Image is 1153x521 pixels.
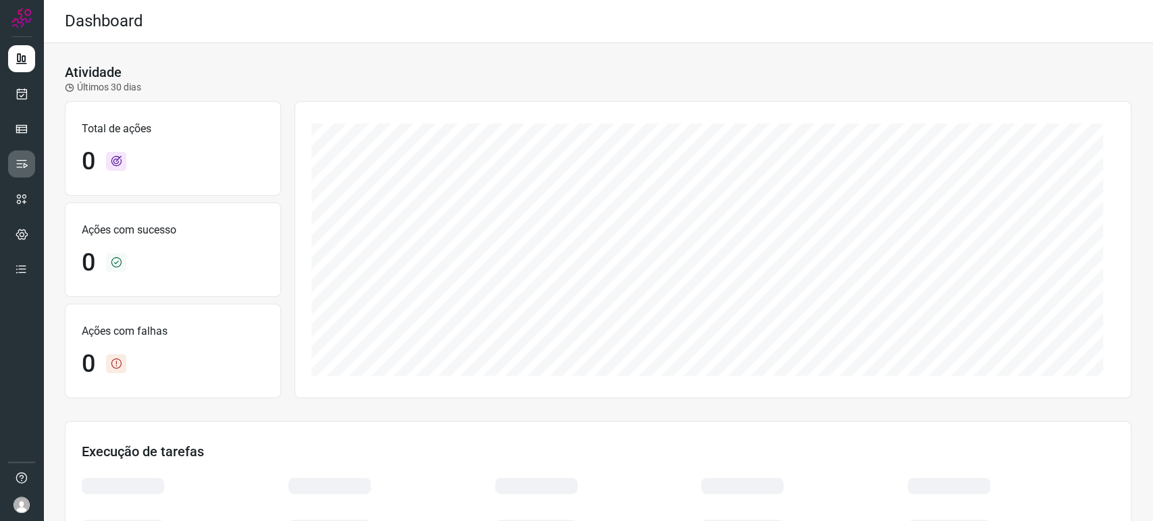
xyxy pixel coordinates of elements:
img: Logo [11,8,32,28]
p: Ações com falhas [82,323,264,339]
h3: Execução de tarefas [82,443,1114,460]
h2: Dashboard [65,11,143,31]
p: Total de ações [82,121,264,137]
img: avatar-user-boy.jpg [14,497,30,513]
h1: 0 [82,147,95,176]
p: Ações com sucesso [82,222,264,238]
h1: 0 [82,350,95,379]
p: Últimos 30 dias [65,80,141,94]
h1: 0 [82,248,95,277]
h3: Atividade [65,64,122,80]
